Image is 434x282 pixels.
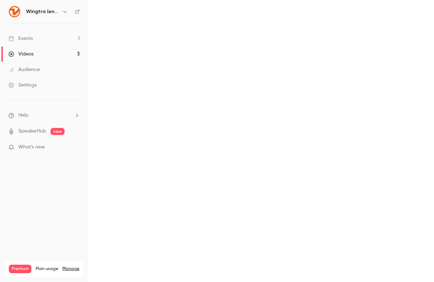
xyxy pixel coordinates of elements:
[26,8,59,15] h6: Wingtra (english)
[8,66,40,73] div: Audience
[8,35,33,42] div: Events
[18,143,45,151] span: What's new
[62,266,79,272] a: Manage
[18,112,29,119] span: Help
[9,6,20,17] img: Wingtra (english)
[8,51,34,58] div: Videos
[8,112,80,119] li: help-dropdown-opener
[18,128,46,135] a: SpeakerHub
[36,266,58,272] span: Plan usage
[9,265,31,273] span: Premium
[8,82,37,89] div: Settings
[50,128,65,135] span: new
